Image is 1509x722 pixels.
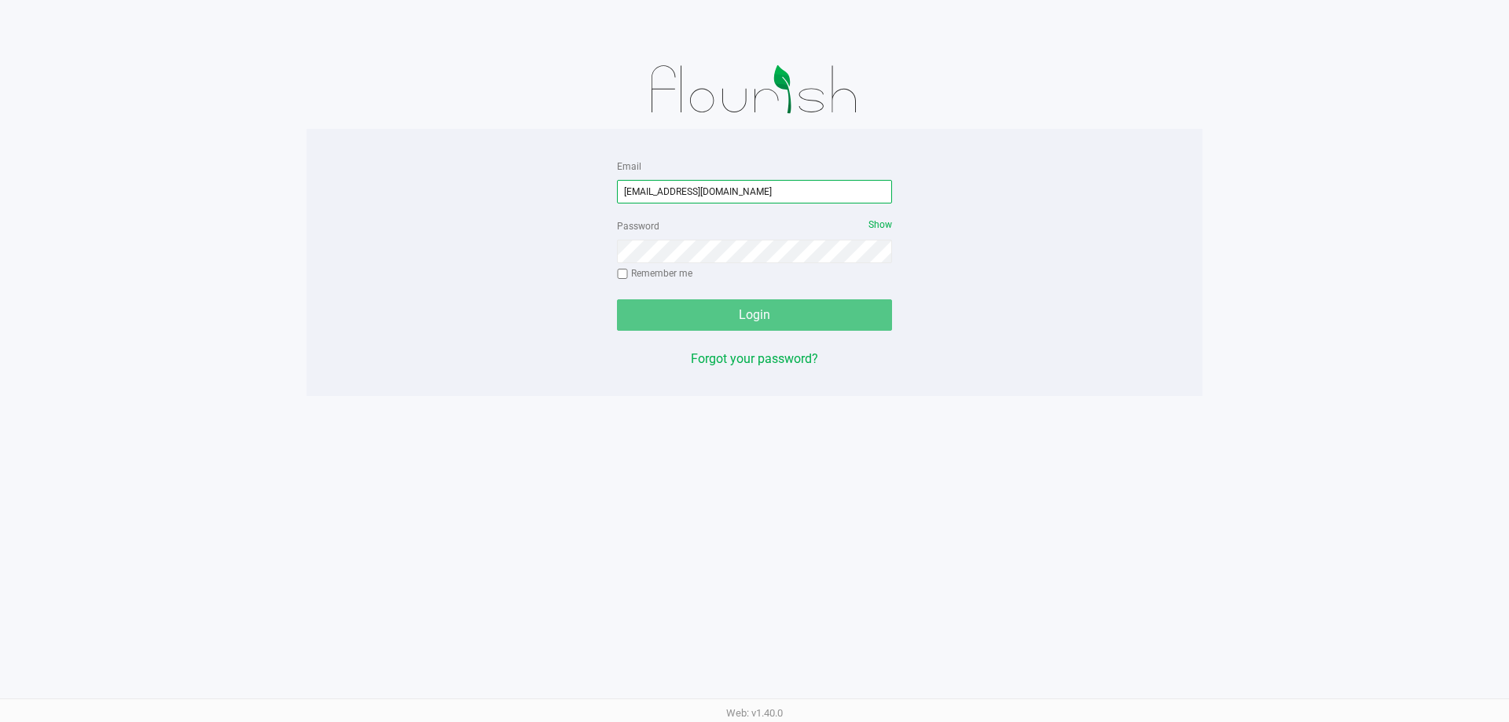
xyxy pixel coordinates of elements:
label: Password [617,219,659,233]
label: Email [617,159,641,174]
input: Remember me [617,269,628,280]
span: Show [868,219,892,230]
span: Web: v1.40.0 [726,707,783,719]
button: Forgot your password? [691,350,818,368]
label: Remember me [617,266,692,280]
